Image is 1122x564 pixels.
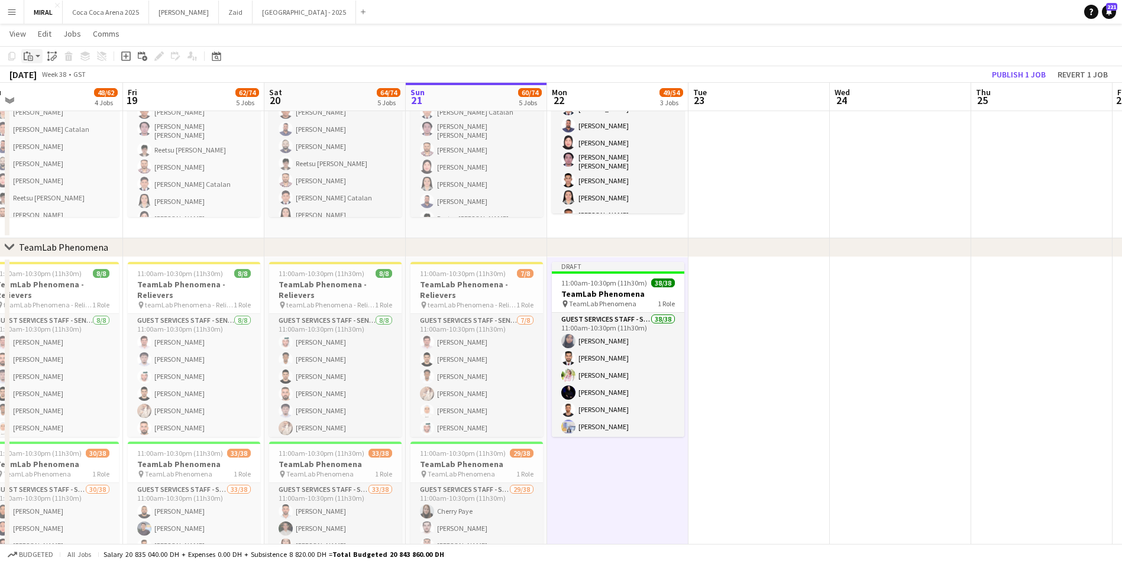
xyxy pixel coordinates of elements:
[552,80,684,312] app-card-role: Guest Services Staff9/1211:00am-8:00pm (9h)[PERSON_NAME] Catalan[PERSON_NAME][PERSON_NAME][PERSON...
[409,93,425,107] span: 21
[658,299,675,308] span: 1 Role
[552,87,567,98] span: Mon
[4,300,92,309] span: teamLab Phenomena - Relievers
[691,93,707,107] span: 23
[428,300,516,309] span: teamLab Phenomena - Relievers
[137,269,223,278] span: 11:00am-10:30pm (11h30m)
[219,1,253,24] button: Zaid
[550,93,567,107] span: 22
[660,98,683,107] div: 3 Jobs
[269,459,402,469] h3: TeamLab Phenomena
[93,28,119,39] span: Comms
[128,42,260,217] app-job-card: 11:00am-8:00pm (9h)7/12Ferrari World OPS Ferrari World1 RoleGuest Services Staff7/1211:00am-8:00p...
[86,449,109,458] span: 30/38
[39,70,69,79] span: Week 38
[267,93,282,107] span: 20
[286,300,375,309] span: teamLab Phenomena - Relievers
[128,279,260,300] h3: TeamLab Phenomena - Relievers
[65,550,93,559] span: All jobs
[332,550,444,559] span: Total Budgeted 20 843 860.00 DH
[128,314,260,474] app-card-role: Guest Services Staff - Senior8/811:00am-10:30pm (11h30m)[PERSON_NAME][PERSON_NAME][PERSON_NAME][P...
[269,262,402,437] app-job-card: 11:00am-10:30pm (11h30m)8/8TeamLab Phenomena - Relievers teamLab Phenomena - Relievers1 RoleGuest...
[420,269,506,278] span: 11:00am-10:30pm (11h30m)
[149,1,219,24] button: [PERSON_NAME]
[1102,5,1116,19] a: 221
[410,87,425,98] span: Sun
[1106,3,1117,11] span: 221
[269,42,402,217] app-job-card: 11:00am-8:00pm (9h)8/12Ferrari World OPS Ferrari World1 RoleGuest Services Staff8/1211:00am-8:00p...
[659,88,683,97] span: 49/54
[410,262,543,437] app-job-card: 11:00am-10:30pm (11h30m)7/8TeamLab Phenomena - Relievers teamLab Phenomena - Relievers1 RoleGuest...
[73,70,86,79] div: GST
[428,469,495,478] span: TeamLab Phenomena
[24,1,63,24] button: MIRAL
[974,93,991,107] span: 25
[269,314,402,474] app-card-role: Guest Services Staff - Senior8/811:00am-10:30pm (11h30m)[PERSON_NAME][PERSON_NAME][PERSON_NAME][P...
[377,98,400,107] div: 5 Jobs
[95,98,117,107] div: 4 Jobs
[561,278,647,287] span: 11:00am-10:30pm (11h30m)
[552,38,684,213] app-job-card: 11:00am-8:00pm (9h)9/12Ferrari World OPS Ferrari World1 RoleGuest Services Staff9/1211:00am-8:00p...
[59,26,86,41] a: Jobs
[269,87,282,98] span: Sat
[651,278,675,287] span: 38/38
[552,262,684,437] app-job-card: Draft11:00am-10:30pm (11h30m)38/38TeamLab Phenomena TeamLab Phenomena1 RoleGuest Services Staff -...
[286,469,354,478] span: TeamLab Phenomena
[410,314,543,474] app-card-role: Guest Services Staff - Senior7/811:00am-10:30pm (11h30m)[PERSON_NAME][PERSON_NAME][PERSON_NAME][P...
[93,269,109,278] span: 8/8
[518,88,542,97] span: 60/74
[519,98,541,107] div: 5 Jobs
[510,449,533,458] span: 29/38
[145,469,212,478] span: TeamLab Phenomena
[92,300,109,309] span: 1 Role
[368,449,392,458] span: 33/38
[227,449,251,458] span: 33/38
[269,279,402,300] h3: TeamLab Phenomena - Relievers
[375,469,392,478] span: 1 Role
[279,269,364,278] span: 11:00am-10:30pm (11h30m)
[517,269,533,278] span: 7/8
[19,241,108,253] div: TeamLab Phenomena
[6,548,55,561] button: Budgeted
[552,289,684,299] h3: TeamLab Phenomena
[833,93,850,107] span: 24
[38,28,51,39] span: Edit
[128,83,260,316] app-card-role: Guest Services Staff7/1211:00am-8:00pm (9h)[PERSON_NAME][PERSON_NAME] [PERSON_NAME][GEOGRAPHIC_DA...
[5,26,31,41] a: View
[9,28,26,39] span: View
[88,26,124,41] a: Comms
[234,469,251,478] span: 1 Role
[126,93,137,107] span: 19
[1053,67,1113,82] button: Revert 1 job
[253,1,356,24] button: [GEOGRAPHIC_DATA] - 2025
[63,1,149,24] button: Coca Coca Arena 2025
[128,262,260,437] app-job-card: 11:00am-10:30pm (11h30m)8/8TeamLab Phenomena - Relievers teamLab Phenomena - Relievers1 RoleGuest...
[552,262,684,271] div: Draft
[137,449,223,458] span: 11:00am-10:30pm (11h30m)
[410,83,543,316] app-card-role: Guest Services Staff9/1211:00am-8:00pm (9h)[PERSON_NAME] Catalan[PERSON_NAME] [PERSON_NAME][GEOGR...
[234,269,251,278] span: 8/8
[128,87,137,98] span: Fri
[420,449,506,458] span: 11:00am-10:30pm (11h30m)
[410,459,543,469] h3: TeamLab Phenomena
[9,69,37,80] div: [DATE]
[235,88,259,97] span: 62/74
[516,469,533,478] span: 1 Role
[33,26,56,41] a: Edit
[279,449,364,458] span: 11:00am-10:30pm (11h30m)
[104,550,444,559] div: Salary 20 835 040.00 DH + Expenses 0.00 DH + Subsistence 8 820.00 DH =
[375,300,392,309] span: 1 Role
[569,299,636,308] span: TeamLab Phenomena
[516,300,533,309] span: 1 Role
[94,88,118,97] span: 48/62
[410,42,543,217] app-job-card: 11:00am-8:00pm (9h)9/12Ferrari World OPS Ferrari World1 RoleGuest Services Staff9/1211:00am-8:00p...
[236,98,258,107] div: 5 Jobs
[693,87,707,98] span: Tue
